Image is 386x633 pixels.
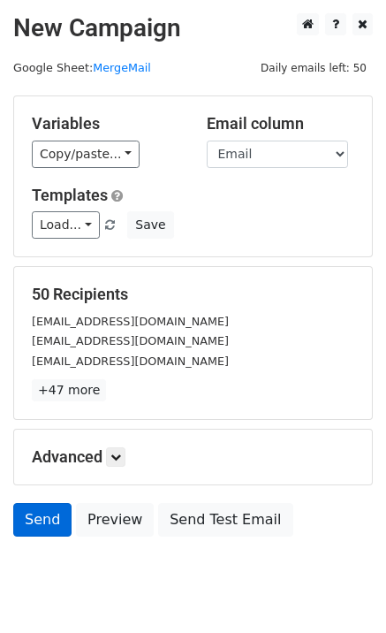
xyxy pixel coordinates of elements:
[254,61,373,74] a: Daily emails left: 50
[32,447,354,467] h5: Advanced
[32,186,108,204] a: Templates
[298,548,386,633] iframe: Chat Widget
[32,141,140,168] a: Copy/paste...
[32,114,180,133] h5: Variables
[13,13,373,43] h2: New Campaign
[32,379,106,401] a: +47 more
[13,503,72,537] a: Send
[76,503,154,537] a: Preview
[32,355,229,368] small: [EMAIL_ADDRESS][DOMAIN_NAME]
[93,61,151,74] a: MergeMail
[32,334,229,347] small: [EMAIL_ADDRESS][DOMAIN_NAME]
[158,503,292,537] a: Send Test Email
[127,211,173,239] button: Save
[207,114,355,133] h5: Email column
[13,61,151,74] small: Google Sheet:
[32,211,100,239] a: Load...
[32,315,229,328] small: [EMAIL_ADDRESS][DOMAIN_NAME]
[32,285,354,304] h5: 50 Recipients
[254,58,373,78] span: Daily emails left: 50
